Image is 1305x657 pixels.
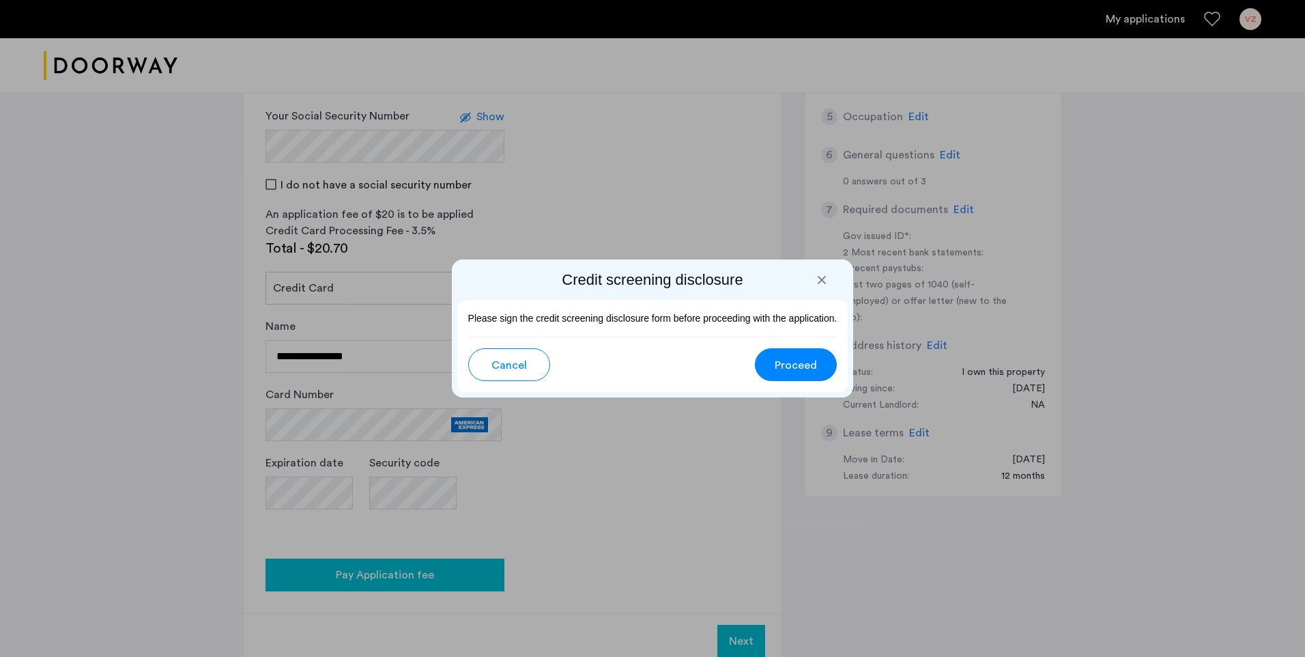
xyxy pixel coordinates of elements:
[775,357,817,374] span: Proceed
[755,348,837,381] button: button
[468,348,550,381] button: button
[491,357,527,374] span: Cancel
[457,270,848,290] h2: Credit screening disclosure
[468,311,837,326] p: Please sign the credit screening disclosure form before proceeding with the application.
